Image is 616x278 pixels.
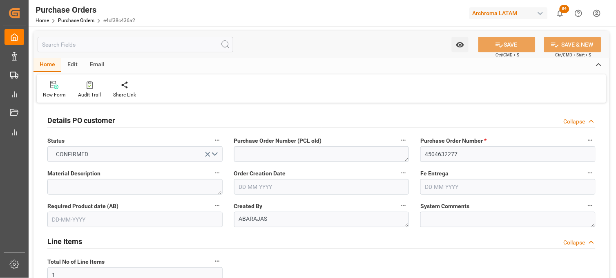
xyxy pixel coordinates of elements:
[478,37,536,52] button: SAVE
[113,91,136,99] div: Share Link
[36,4,135,16] div: Purchase Orders
[585,168,596,178] button: Fe Entrega
[38,37,233,52] input: Search Fields
[234,202,263,211] span: Created By
[420,179,596,195] input: DD-MM-YYYY
[36,18,49,23] a: Home
[84,58,111,72] div: Email
[398,135,409,146] button: Purchase Order Number (PCL old)
[234,137,322,145] span: Purchase Order Number (PCL old)
[47,146,223,162] button: open menu
[78,91,101,99] div: Audit Trail
[560,5,569,13] span: 84
[544,37,601,52] button: SAVE & NEW
[52,150,93,159] span: CONFIRMED
[58,18,94,23] a: Purchase Orders
[452,37,469,52] button: open menu
[469,7,548,19] div: Archroma LATAM
[33,58,61,72] div: Home
[585,200,596,211] button: System Comments
[234,179,409,195] input: DD-MM-YYYY
[47,212,223,227] input: DD-MM-YYYY
[212,135,223,146] button: Status
[212,168,223,178] button: Material Description
[420,169,449,178] span: Fe Entrega
[47,115,115,126] h2: Details PO customer
[420,137,487,145] span: Purchase Order Number
[47,137,65,145] span: Status
[564,117,585,126] div: Collapse
[47,202,118,211] span: Required Product date (AB)
[585,135,596,146] button: Purchase Order Number *
[564,238,585,247] div: Collapse
[551,4,569,22] button: show 84 new notifications
[569,4,588,22] button: Help Center
[556,52,591,58] span: Ctrl/CMD + Shift + S
[469,5,551,21] button: Archroma LATAM
[398,200,409,211] button: Created By
[47,236,82,247] h2: Line Items
[420,202,469,211] span: System Comments
[496,52,520,58] span: Ctrl/CMD + S
[43,91,66,99] div: New Form
[47,169,100,178] span: Material Description
[61,58,84,72] div: Edit
[234,212,409,227] textarea: ABARAJAS
[212,256,223,267] button: Total No of Line Items
[47,258,105,266] span: Total No of Line Items
[212,200,223,211] button: Required Product date (AB)
[234,169,286,178] span: Order Creation Date
[398,168,409,178] button: Order Creation Date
